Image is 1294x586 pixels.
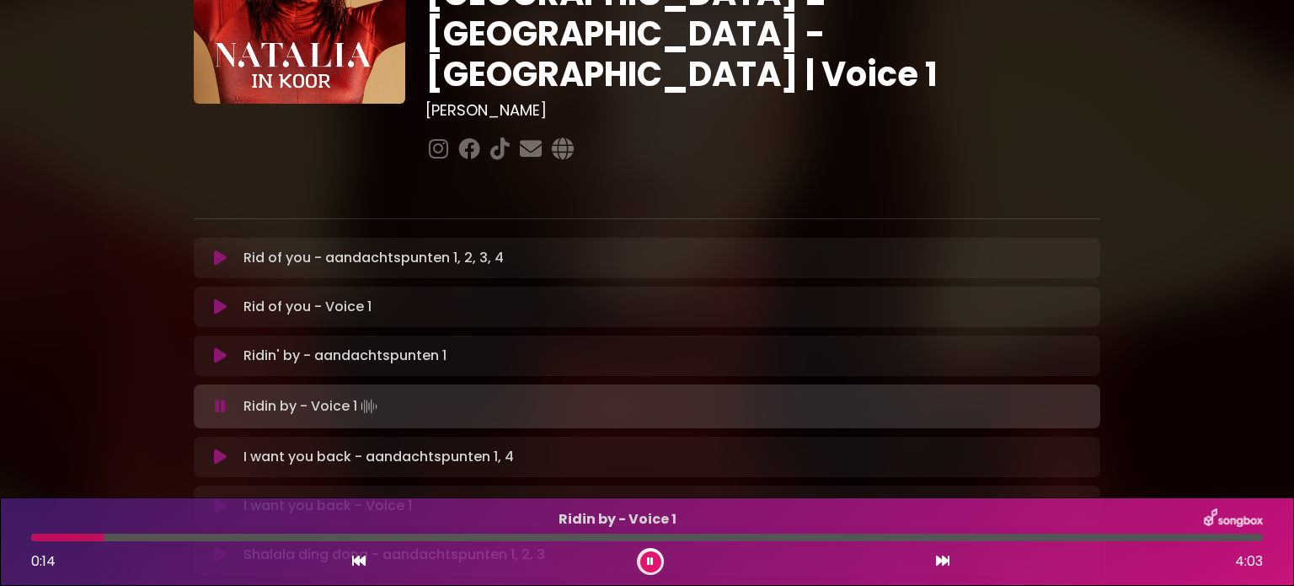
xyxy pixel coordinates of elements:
[243,297,1090,317] p: Rid of you - Voice 1
[357,395,381,418] img: waveform4.gif
[243,346,1090,366] p: Ridin' by - aandachtspunten 1
[1204,508,1263,530] img: songbox-logo-white.png
[243,496,1090,516] p: I want you back - Voice 1
[243,395,1090,418] p: Ridin by - Voice 1
[243,248,1090,268] p: Rid of you - aandachtspunten 1, 2, 3, 4
[31,509,1204,530] p: Ridin by - Voice 1
[243,447,1090,467] p: I want you back - aandachtspunten 1, 4
[425,101,1100,120] h3: [PERSON_NAME]
[31,551,56,571] span: 0:14
[1235,551,1263,572] span: 4:03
